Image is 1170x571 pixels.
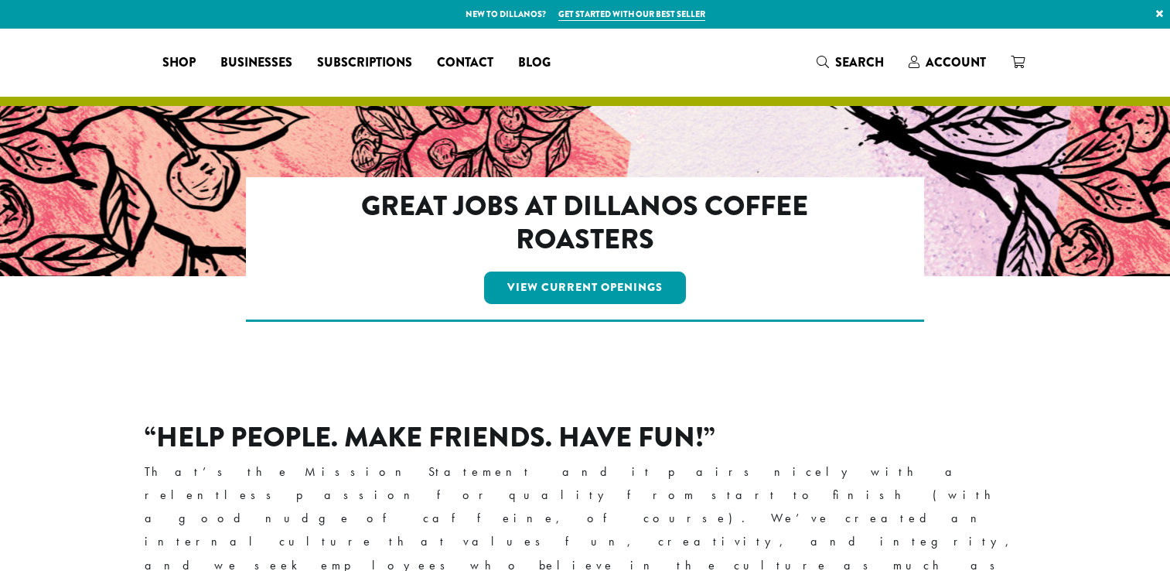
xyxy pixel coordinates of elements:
[150,50,208,75] a: Shop
[317,53,412,73] span: Subscriptions
[518,53,551,73] span: Blog
[162,53,196,73] span: Shop
[558,8,705,21] a: Get started with our best seller
[312,190,858,256] h2: Great Jobs at Dillanos Coffee Roasters
[926,53,986,71] span: Account
[835,53,884,71] span: Search
[437,53,493,73] span: Contact
[220,53,292,73] span: Businesses
[484,272,686,304] a: View Current Openings
[804,50,896,75] a: Search
[145,421,1026,454] h2: “Help People. Make Friends. Have Fun!”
